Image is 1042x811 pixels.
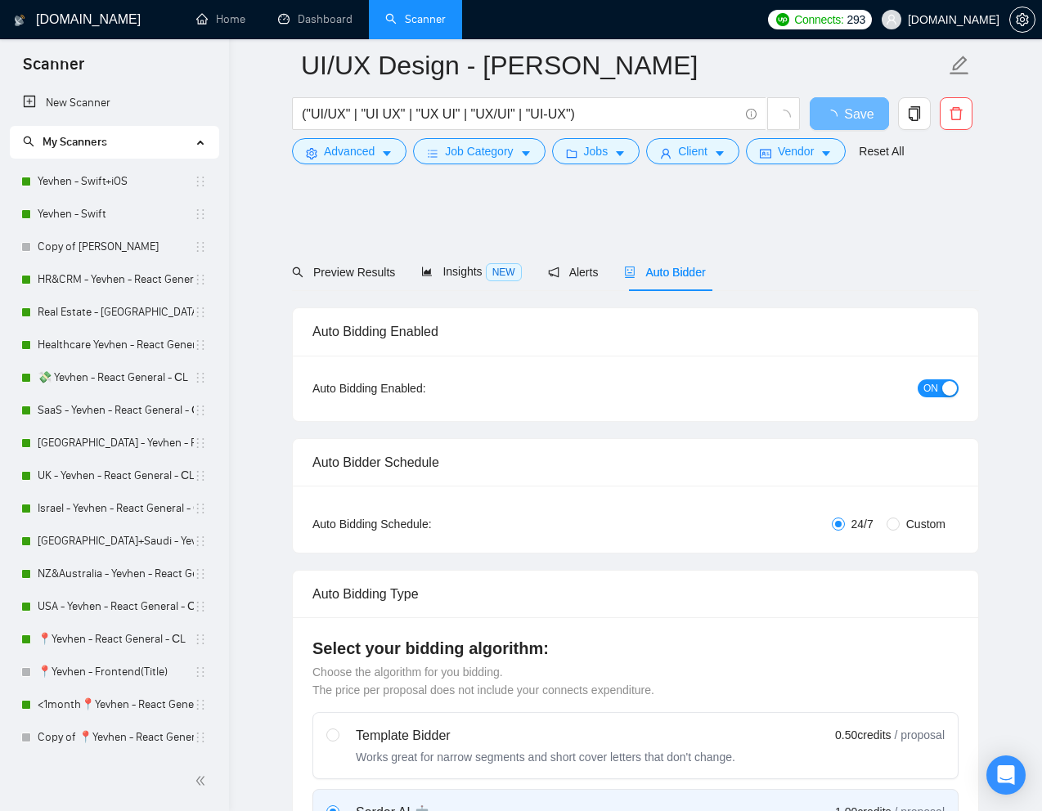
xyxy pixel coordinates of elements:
[746,138,846,164] button: idcardVendorcaret-down
[10,656,218,688] li: 📍Yevhen - Frontend(Title)
[776,110,791,124] span: loading
[194,567,207,580] span: holder
[835,726,891,744] span: 0.50 credits
[194,535,207,548] span: holder
[746,109,757,119] span: info-circle
[660,147,671,159] span: user
[292,138,406,164] button: settingAdvancedcaret-down
[1009,7,1035,33] button: setting
[194,665,207,679] span: holder
[10,492,218,525] li: Israel - Yevhen - React General - СL
[940,97,972,130] button: delete
[195,773,211,789] span: double-left
[194,633,207,646] span: holder
[886,14,897,25] span: user
[624,267,636,278] span: robot
[810,97,889,130] button: Save
[385,12,446,26] a: searchScanner
[941,106,972,121] span: delete
[356,749,735,765] div: Works great for narrow segments and short cover letters that don't change.
[194,306,207,319] span: holder
[824,110,844,123] span: loading
[624,266,705,279] span: Auto Bidder
[10,394,218,427] li: SaaS - Yevhen - React General - СL
[10,231,218,263] li: Copy of Yevhen - Swift
[548,267,559,278] span: notification
[194,240,207,253] span: holder
[584,142,609,160] span: Jobs
[38,198,194,231] a: Yevhen - Swift
[614,147,626,159] span: caret-down
[301,45,945,86] input: Scanner name...
[986,755,1026,795] div: Open Intercom Messenger
[194,731,207,744] span: holder
[898,97,931,130] button: copy
[196,12,245,26] a: homeHome
[678,142,707,160] span: Client
[38,656,194,688] a: 📍Yevhen - Frontend(Title)
[194,175,207,188] span: holder
[900,515,952,533] span: Custom
[194,338,207,352] span: holder
[23,135,107,149] span: My Scanners
[38,688,194,721] a: <1month📍Yevhen - React General - СL
[38,459,194,492] a: UK - Yevhen - React General - СL
[794,11,843,29] span: Connects:
[312,571,959,617] div: Auto Bidding Type
[38,558,194,590] a: NZ&Australia - Yevhen - React General - СL
[194,502,207,515] span: holder
[38,623,194,656] a: 📍Yevhen - React General - СL
[10,721,218,754] li: Copy of 📍Yevhen - React General - СL
[23,87,205,119] a: New Scanner
[10,198,218,231] li: Yevhen - Swift
[10,623,218,656] li: 📍Yevhen - React General - СL
[302,104,739,124] input: Search Freelance Jobs...
[292,266,395,279] span: Preview Results
[10,558,218,590] li: NZ&Australia - Yevhen - React General - СL
[278,12,353,26] a: dashboardDashboard
[312,637,959,660] h4: Select your bidding algorithm:
[38,492,194,525] a: Israel - Yevhen - React General - СL
[427,147,438,159] span: bars
[194,600,207,613] span: holder
[10,165,218,198] li: Yevhen - Swift+iOS
[1010,13,1035,26] span: setting
[10,427,218,459] li: Switzerland - Yevhen - React General - СL
[10,296,218,329] li: Real Estate - Yevhen - React General - СL
[23,136,34,147] span: search
[10,52,97,87] span: Scanner
[381,147,393,159] span: caret-down
[14,7,25,34] img: logo
[324,142,375,160] span: Advanced
[413,138,545,164] button: barsJob Categorycaret-down
[38,721,194,754] a: Copy of 📍Yevhen - React General - СL
[306,147,317,159] span: setting
[38,165,194,198] a: Yevhen - Swift+iOS
[646,138,739,164] button: userClientcaret-down
[312,308,959,355] div: Auto Bidding Enabled
[38,329,194,361] a: Healthcare Yevhen - React General - СL
[445,142,513,160] span: Job Category
[899,106,930,121] span: copy
[10,361,218,394] li: 💸 Yevhen - React General - СL
[1009,13,1035,26] a: setting
[10,87,218,119] li: New Scanner
[312,439,959,486] div: Auto Bidder Schedule
[548,266,599,279] span: Alerts
[38,263,194,296] a: HR&CRM - Yevhen - React General - СL
[194,469,207,482] span: holder
[194,437,207,450] span: holder
[38,361,194,394] a: 💸 Yevhen - React General - СL
[776,13,789,26] img: upwork-logo.png
[312,515,528,533] div: Auto Bidding Schedule:
[760,147,771,159] span: idcard
[292,267,303,278] span: search
[859,142,904,160] a: Reset All
[312,379,528,397] div: Auto Bidding Enabled:
[566,147,577,159] span: folder
[949,55,970,76] span: edit
[486,263,522,281] span: NEW
[312,665,654,697] span: Choose the algorithm for you bidding. The price per proposal does not include your connects expen...
[421,265,521,278] span: Insights
[820,147,832,159] span: caret-down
